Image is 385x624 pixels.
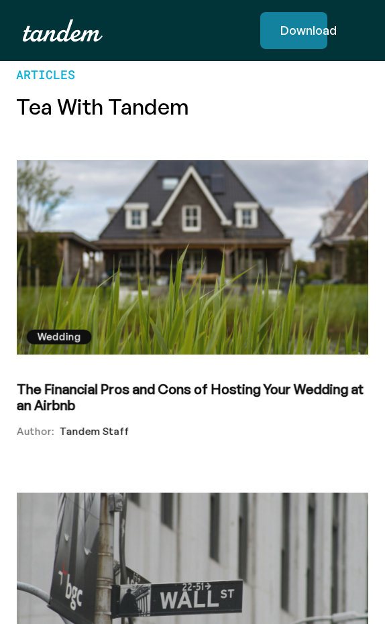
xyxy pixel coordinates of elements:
[17,381,369,439] a: The Financial Pros and Cons of Hosting Your Wedding at an AirbnbAuthor:Tandem Staff
[260,12,327,49] a: Download
[16,19,103,42] a: home
[38,329,81,344] div: Wedding
[16,67,189,82] p: articles
[60,424,129,438] div: Tandem Staff
[17,381,369,414] h5: The Financial Pros and Cons of Hosting Your Wedding at an Airbnb
[16,96,189,117] h2: Tea with Tandem
[280,23,307,38] div: Download
[17,426,54,437] div: Author:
